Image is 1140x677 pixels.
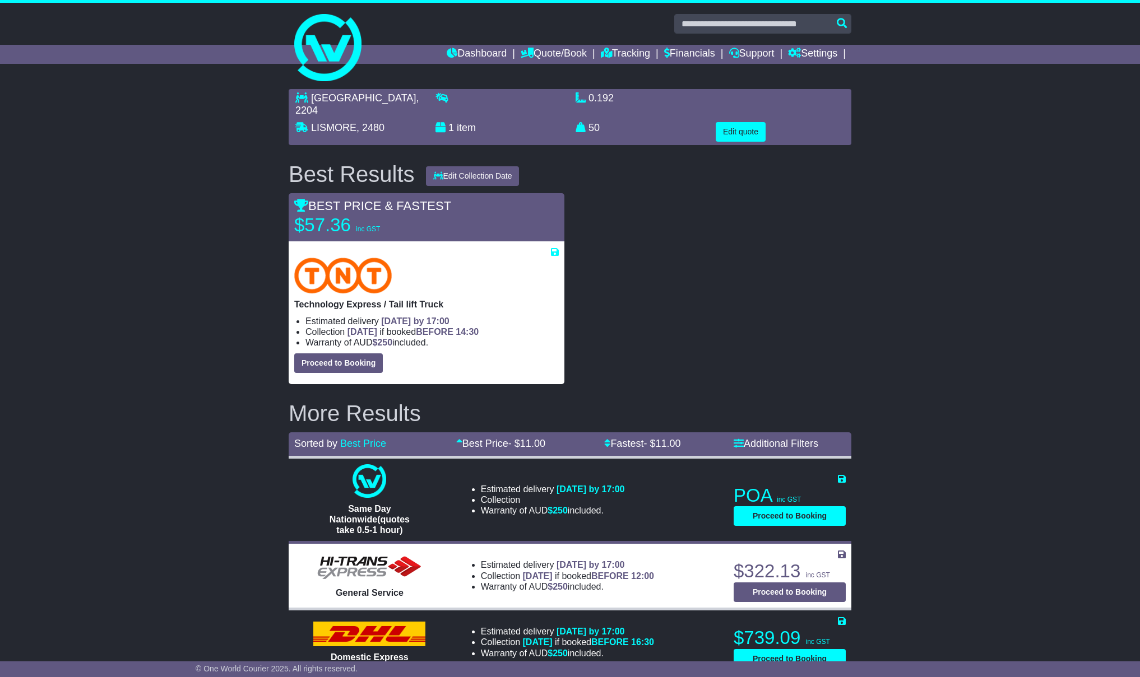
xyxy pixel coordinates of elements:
[295,92,419,116] span: , 2204
[664,45,715,64] a: Financials
[305,316,559,326] li: Estimated delivery
[347,327,479,337] span: if booked
[734,484,846,507] p: POA
[734,506,846,526] button: Proceed to Booking
[734,560,846,582] p: $322.13
[591,637,629,647] span: BEFORE
[553,506,568,515] span: 250
[305,337,559,348] li: Warranty of AUD included.
[601,45,650,64] a: Tracking
[716,122,766,142] button: Edit quote
[553,648,568,658] span: 250
[294,258,392,293] img: TNT Domestic: Technology Express / Tail lift Truck
[313,554,425,582] img: HiTrans: General Service
[548,506,568,515] span: $
[457,122,476,133] span: item
[604,438,680,449] a: Fastest- $11.00
[426,166,520,186] button: Edit Collection Date
[481,648,654,659] li: Warranty of AUD included.
[557,560,625,569] span: [DATE] by 17:00
[336,588,404,597] span: General Service
[347,327,377,337] span: [DATE]
[481,637,654,647] li: Collection
[788,45,837,64] a: Settings
[311,92,416,104] span: [GEOGRAPHIC_DATA]
[631,571,654,581] span: 12:00
[734,649,846,669] button: Proceed to Booking
[588,92,614,104] span: 0.192
[331,652,409,662] span: Domestic Express
[305,326,559,337] li: Collection
[330,504,410,535] span: Same Day Nationwide(quotes take 0.5-1 hour)
[523,571,553,581] span: [DATE]
[481,494,625,505] li: Collection
[356,225,380,233] span: inc GST
[805,571,829,579] span: inc GST
[729,45,775,64] a: Support
[353,464,386,498] img: One World Courier: Same Day Nationwide(quotes take 0.5-1 hour)
[448,122,454,133] span: 1
[481,559,654,570] li: Estimated delivery
[481,505,625,516] li: Warranty of AUD included.
[196,664,358,673] span: © One World Courier 2025. All rights reserved.
[372,338,392,347] span: $
[557,627,625,636] span: [DATE] by 17:00
[377,338,392,347] span: 250
[557,484,625,494] span: [DATE] by 17:00
[805,638,829,646] span: inc GST
[481,581,654,592] li: Warranty of AUD included.
[734,438,818,449] a: Additional Filters
[655,438,680,449] span: 11.00
[523,637,553,647] span: [DATE]
[553,582,568,591] span: 250
[456,438,545,449] a: Best Price- $11.00
[289,401,851,426] h2: More Results
[447,45,507,64] a: Dashboard
[777,496,801,503] span: inc GST
[283,162,420,186] div: Best Results
[340,438,386,449] a: Best Price
[311,122,356,133] span: LISMORE
[456,327,479,337] span: 14:30
[548,648,568,658] span: $
[521,45,587,64] a: Quote/Book
[591,571,629,581] span: BEFORE
[734,627,846,649] p: $739.09
[356,122,384,133] span: , 2480
[523,571,654,581] span: if booked
[548,582,568,591] span: $
[294,353,383,373] button: Proceed to Booking
[643,438,680,449] span: - $
[294,438,337,449] span: Sorted by
[416,327,453,337] span: BEFORE
[588,122,600,133] span: 50
[294,199,451,213] span: BEST PRICE & FASTEST
[481,626,654,637] li: Estimated delivery
[520,438,545,449] span: 11.00
[294,299,559,310] p: Technology Express / Tail lift Truck
[481,571,654,581] li: Collection
[508,438,545,449] span: - $
[481,484,625,494] li: Estimated delivery
[523,637,654,647] span: if booked
[294,214,434,236] p: $57.36
[734,582,846,602] button: Proceed to Booking
[631,637,654,647] span: 16:30
[381,316,449,326] span: [DATE] by 17:00
[313,622,425,646] img: DHL: Domestic Express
